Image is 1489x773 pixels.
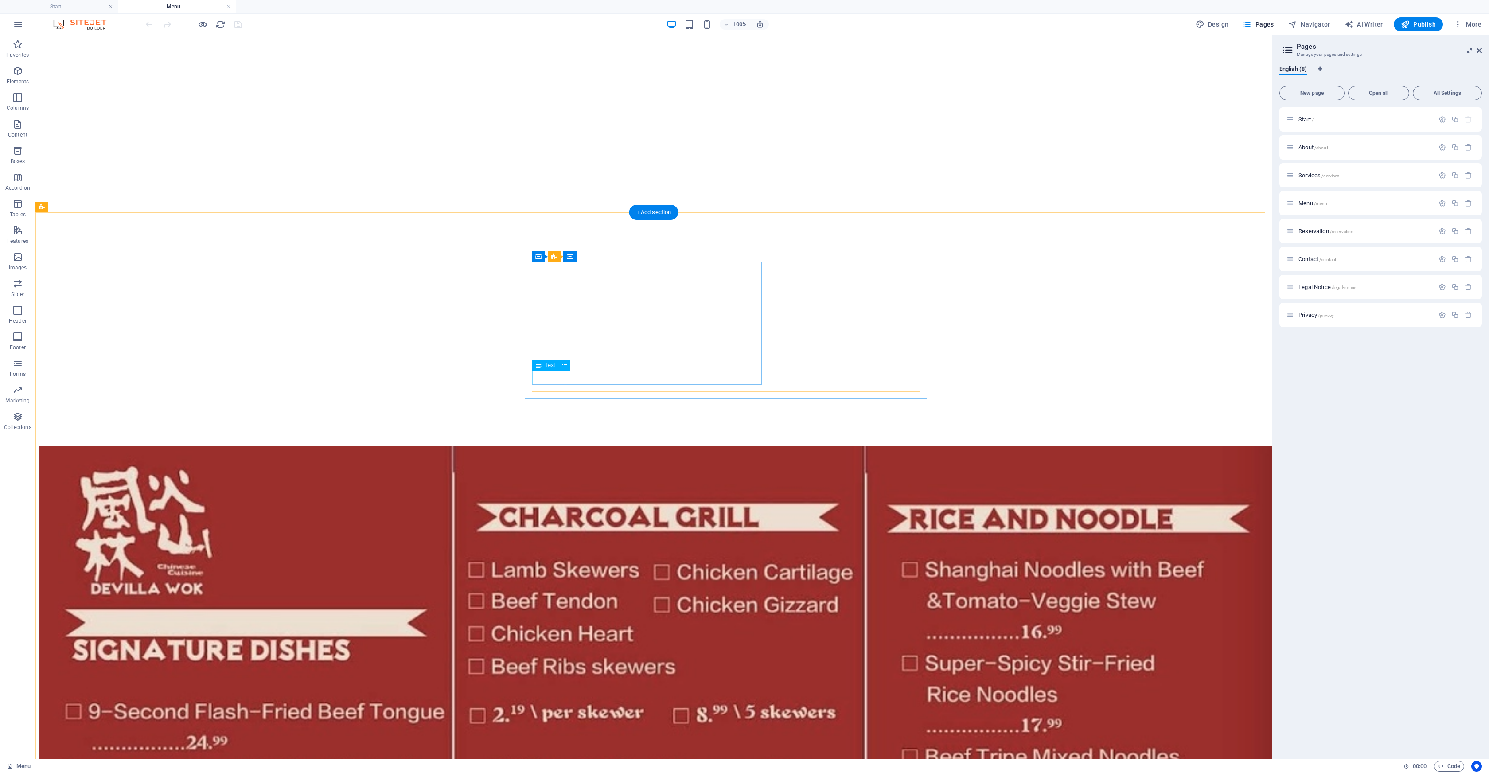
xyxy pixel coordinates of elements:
span: /menu [1314,201,1328,206]
div: Duplicate [1451,283,1459,291]
div: Remove [1465,311,1472,319]
span: More [1454,20,1481,29]
div: Settings [1438,172,1446,179]
span: Click to open page [1298,312,1334,318]
button: Code [1434,761,1464,772]
span: /legal-notice [1332,285,1356,290]
div: Start/ [1296,117,1434,122]
button: Open all [1348,86,1409,100]
span: : [1419,763,1420,769]
p: Images [9,264,27,271]
span: /privacy [1318,313,1334,318]
div: Legal Notice/legal-notice [1296,284,1434,290]
p: Tables [10,211,26,218]
span: 00 00 [1413,761,1427,772]
div: Settings [1438,227,1446,235]
div: About/about [1296,144,1434,150]
div: The startpage cannot be deleted [1465,116,1472,123]
p: Columns [7,105,29,112]
a: Click to cancel selection. Double-click to open Pages [7,761,31,772]
span: AI Writer [1345,20,1383,29]
div: + Add section [629,205,678,220]
span: New page [1283,90,1341,96]
span: Click to open page [1298,228,1353,234]
div: Settings [1438,255,1446,263]
div: Remove [1465,283,1472,291]
span: Click to open page [1298,284,1356,290]
span: / [1312,117,1314,122]
span: Click to open page [1298,172,1339,179]
div: Settings [1438,116,1446,123]
div: Duplicate [1451,255,1459,263]
div: Duplicate [1451,311,1459,319]
button: 100% [720,19,751,30]
p: Accordion [5,184,30,191]
div: Design (Ctrl+Alt+Y) [1192,17,1232,31]
button: Design [1192,17,1232,31]
div: Remove [1465,172,1472,179]
span: Click to open page [1298,144,1328,151]
button: Navigator [1285,17,1334,31]
div: Duplicate [1451,172,1459,179]
span: Design [1196,20,1229,29]
div: Privacy/privacy [1296,312,1434,318]
span: /reservation [1330,229,1354,234]
h6: Session time [1403,761,1427,772]
h4: Menu [118,2,236,12]
div: Duplicate [1451,116,1459,123]
span: /about [1314,145,1328,150]
span: Click to open page [1298,200,1327,207]
button: AI Writer [1341,17,1387,31]
div: Remove [1465,199,1472,207]
button: Pages [1239,17,1277,31]
div: Menu/menu [1296,200,1434,206]
div: Settings [1438,283,1446,291]
div: Remove [1465,144,1472,151]
p: Content [8,131,27,138]
span: All Settings [1417,90,1478,96]
button: All Settings [1413,86,1482,100]
p: Slider [11,291,25,298]
div: Duplicate [1451,199,1459,207]
p: Features [7,238,28,245]
div: Services/services [1296,172,1434,178]
iframe: To enrich screen reader interactions, please activate Accessibility in Grammarly extension settings [35,35,1272,759]
span: Text [546,363,555,368]
p: Elements [7,78,29,85]
div: Duplicate [1451,227,1459,235]
p: Collections [4,424,31,431]
p: Marketing [5,397,30,404]
span: Click to open page [1298,256,1336,262]
button: New page [1279,86,1345,100]
span: English (8) [1279,64,1307,76]
i: On resize automatically adjust zoom level to fit chosen device. [756,20,764,28]
div: Settings [1438,311,1446,319]
p: Footer [10,344,26,351]
button: reload [215,19,226,30]
span: Click to open page [1298,116,1314,123]
div: Duplicate [1451,144,1459,151]
span: Code [1438,761,1460,772]
img: Editor Logo [51,19,117,30]
div: Settings [1438,199,1446,207]
span: Navigator [1288,20,1330,29]
p: Boxes [11,158,25,165]
span: Pages [1243,20,1274,29]
h6: 100% [733,19,747,30]
span: Publish [1401,20,1436,29]
button: Usercentrics [1471,761,1482,772]
span: /services [1321,173,1339,178]
span: /contact [1319,257,1336,262]
div: Contact/contact [1296,256,1434,262]
span: Open all [1352,90,1405,96]
h2: Pages [1297,43,1482,51]
button: More [1450,17,1485,31]
div: Language Tabs [1279,66,1482,82]
button: Publish [1394,17,1443,31]
div: Reservation/reservation [1296,228,1434,234]
p: Forms [10,371,26,378]
div: Remove [1465,255,1472,263]
div: Remove [1465,227,1472,235]
p: Favorites [6,51,29,59]
h3: Manage your pages and settings [1297,51,1464,59]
